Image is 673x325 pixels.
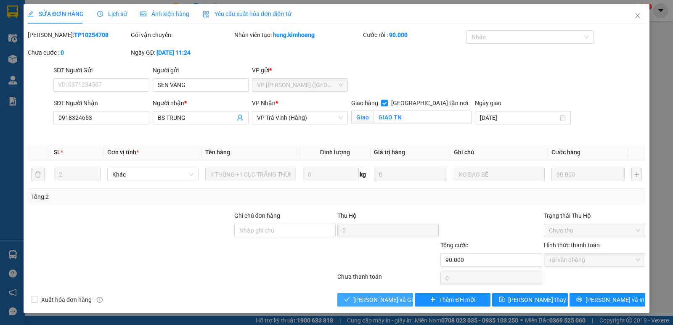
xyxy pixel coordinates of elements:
button: printer[PERSON_NAME] và In [570,293,645,307]
label: Hình thức thanh toán [544,242,600,248]
span: Định lượng [320,149,350,156]
span: Giao [351,111,374,124]
span: edit [28,11,34,17]
span: VP Trần Phú (Hàng) [257,79,343,91]
span: plus [430,296,436,303]
span: SỬA ĐƠN HÀNG [28,11,84,17]
span: picture [140,11,146,17]
span: user-add [237,114,244,121]
div: Ngày GD: [131,48,232,57]
div: SĐT Người Gửi [53,66,149,75]
b: TP10254708 [74,32,109,38]
label: Ngày giao [475,100,501,106]
span: [PERSON_NAME] và Giao hàng [353,295,434,304]
span: Yêu cầu xuất hóa đơn điện tử [203,11,291,17]
button: check[PERSON_NAME] và Giao hàng [337,293,413,307]
span: save [499,296,505,303]
div: VP gửi [252,66,348,75]
button: plusThêm ĐH mới [415,293,490,307]
div: Tổng: 2 [31,192,260,201]
span: close [634,12,641,19]
input: Ngày giao [480,113,558,122]
b: 0 [61,49,64,56]
b: [DATE] 11:24 [156,49,191,56]
span: printer [576,296,582,303]
span: Thêm ĐH mới [439,295,475,304]
div: SĐT Người Nhận [53,98,149,108]
span: Tên hàng [205,149,230,156]
div: Nhân viên tạo: [234,30,362,40]
button: save[PERSON_NAME] thay đổi [492,293,568,307]
div: Cước rồi : [363,30,464,40]
div: Chưa thanh toán [336,272,440,287]
span: Cước hàng [551,149,580,156]
span: VP Trà Vinh (Hàng) [257,111,343,124]
span: Thu Hộ [337,212,357,219]
input: Giao tận nơi [374,111,472,124]
span: Giao hàng [351,100,378,106]
span: [PERSON_NAME] và In [586,295,644,304]
button: Close [626,4,649,28]
span: [GEOGRAPHIC_DATA] tận nơi [388,98,472,108]
span: Đơn vị tính [107,149,139,156]
div: [PERSON_NAME]: [28,30,129,40]
span: Tổng cước [440,242,468,248]
b: hung.kimhoang [273,32,315,38]
img: icon [203,11,209,18]
span: [PERSON_NAME] thay đổi [508,295,575,304]
span: Tại văn phòng [549,254,640,266]
input: VD: Bàn, Ghế [205,168,296,181]
span: VP [PERSON_NAME] (Hàng) - [17,16,105,24]
div: Trạng thái Thu Hộ [544,211,645,220]
span: 0931985369 - [3,45,56,53]
span: bảo [45,45,56,53]
span: Ảnh kiện hàng [140,11,189,17]
button: plus [631,168,642,181]
b: 90.000 [389,32,408,38]
input: 0 [551,168,625,181]
p: NHẬN: [3,28,123,44]
span: Lịch sử [97,11,127,17]
th: Ghi chú [450,144,548,161]
input: 0 [374,168,447,181]
span: kg [359,168,367,181]
label: Ghi chú đơn hàng [234,212,281,219]
span: VP Nhận [252,100,276,106]
span: clock-circle [97,11,103,17]
div: Người nhận [153,98,249,108]
p: GỬI: [3,16,123,24]
span: info-circle [97,297,103,303]
input: Ghi chú đơn hàng [234,224,336,237]
span: Chưa thu [549,224,640,237]
span: Xuất hóa đơn hàng [38,295,95,304]
span: VP [PERSON_NAME] ([GEOGRAPHIC_DATA]) [3,28,85,44]
div: Chưa cước : [28,48,129,57]
input: Ghi Chú [454,168,545,181]
div: Người gửi [153,66,249,75]
span: GIAO: [3,55,20,63]
span: Giá trị hàng [374,149,405,156]
span: Khác [112,168,193,181]
button: delete [31,168,45,181]
span: SL [54,149,61,156]
span: check [344,296,350,303]
div: Gói vận chuyển: [131,30,232,40]
strong: BIÊN NHẬN GỬI HÀNG [28,5,98,13]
